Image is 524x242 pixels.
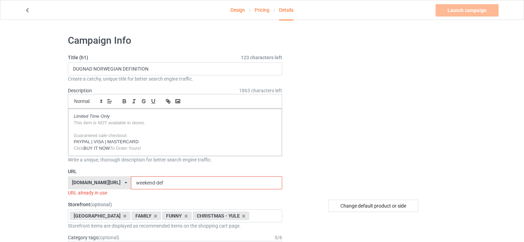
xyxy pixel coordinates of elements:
div: Create a catchy, unique title for better search engine traffic. [68,75,282,82]
p: PAYPAL | VISA | MASTERCARD [74,139,276,145]
h1: Campaign Info [68,34,282,47]
div: CHRISTMAS - YULE [193,212,249,220]
label: Title (h1) [68,54,282,61]
p: BUY IT NOW [74,145,276,152]
a: Pricing [255,0,269,20]
div: [GEOGRAPHIC_DATA] [70,212,130,220]
span: (optional) [98,235,119,240]
span: Guaranteed safe checkout: [74,133,127,138]
span: This item is NOT available in stores. [74,120,145,125]
div: Write a unique, thorough description for better search engine traffic. [68,156,282,163]
label: Description [68,88,92,93]
em: Limited Time Only [74,114,110,119]
span: 123 characters left [241,54,282,61]
div: Storefront items are displayed as recommended items on the shopping cart page. [68,222,282,229]
div: [DOMAIN_NAME][URL] [72,180,121,185]
div: URL already in use [68,189,282,196]
span: (optional) [90,202,112,207]
label: Storefront [68,201,282,208]
div: FAMILY [132,212,161,220]
label: URL [68,168,282,175]
div: Change default product or side [328,200,418,212]
a: Design [230,0,245,20]
label: Category tags [68,234,119,241]
div: Details [279,0,294,20]
div: FUNNY [162,212,192,220]
div: 5 / 6 [275,234,282,241]
span: To Order Yours! [110,146,141,151]
span: Click [74,146,83,151]
span: 1863 characters left [239,87,282,94]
